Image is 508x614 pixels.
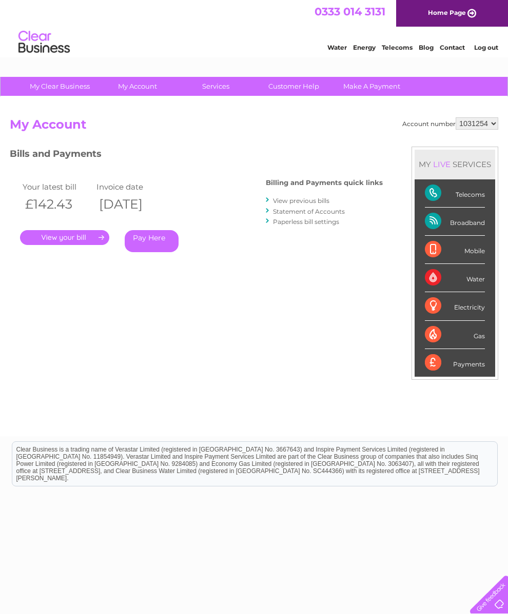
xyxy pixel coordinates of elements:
a: Customer Help [251,77,336,96]
a: Make A Payment [329,77,414,96]
div: LIVE [431,159,453,169]
div: Water [425,264,485,292]
a: Pay Here [125,230,179,252]
a: Services [173,77,258,96]
h4: Billing and Payments quick links [266,179,383,187]
a: View previous bills [273,197,329,204]
a: 0333 014 3131 [315,5,385,18]
a: Log out [474,44,498,51]
a: My Clear Business [17,77,102,96]
a: . [20,230,109,245]
div: Telecoms [425,179,485,208]
div: Account number [402,117,498,130]
div: Clear Business is a trading name of Verastar Limited (registered in [GEOGRAPHIC_DATA] No. 3667643... [12,6,497,50]
a: Paperless bill settings [273,218,339,226]
div: Electricity [425,292,485,320]
a: Telecoms [382,44,413,51]
a: My Account [95,77,180,96]
a: Blog [419,44,434,51]
td: Invoice date [94,180,168,194]
h2: My Account [10,117,498,137]
th: [DATE] [94,194,168,215]
a: Energy [353,44,376,51]
div: Mobile [425,236,485,264]
div: MY SERVICES [415,150,495,179]
a: Statement of Accounts [273,208,345,215]
img: logo.png [18,27,70,58]
a: Contact [440,44,465,51]
th: £142.43 [20,194,94,215]
td: Your latest bill [20,180,94,194]
div: Broadband [425,208,485,236]
a: Water [327,44,347,51]
div: Gas [425,321,485,349]
h3: Bills and Payments [10,147,383,165]
div: Payments [425,349,485,377]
